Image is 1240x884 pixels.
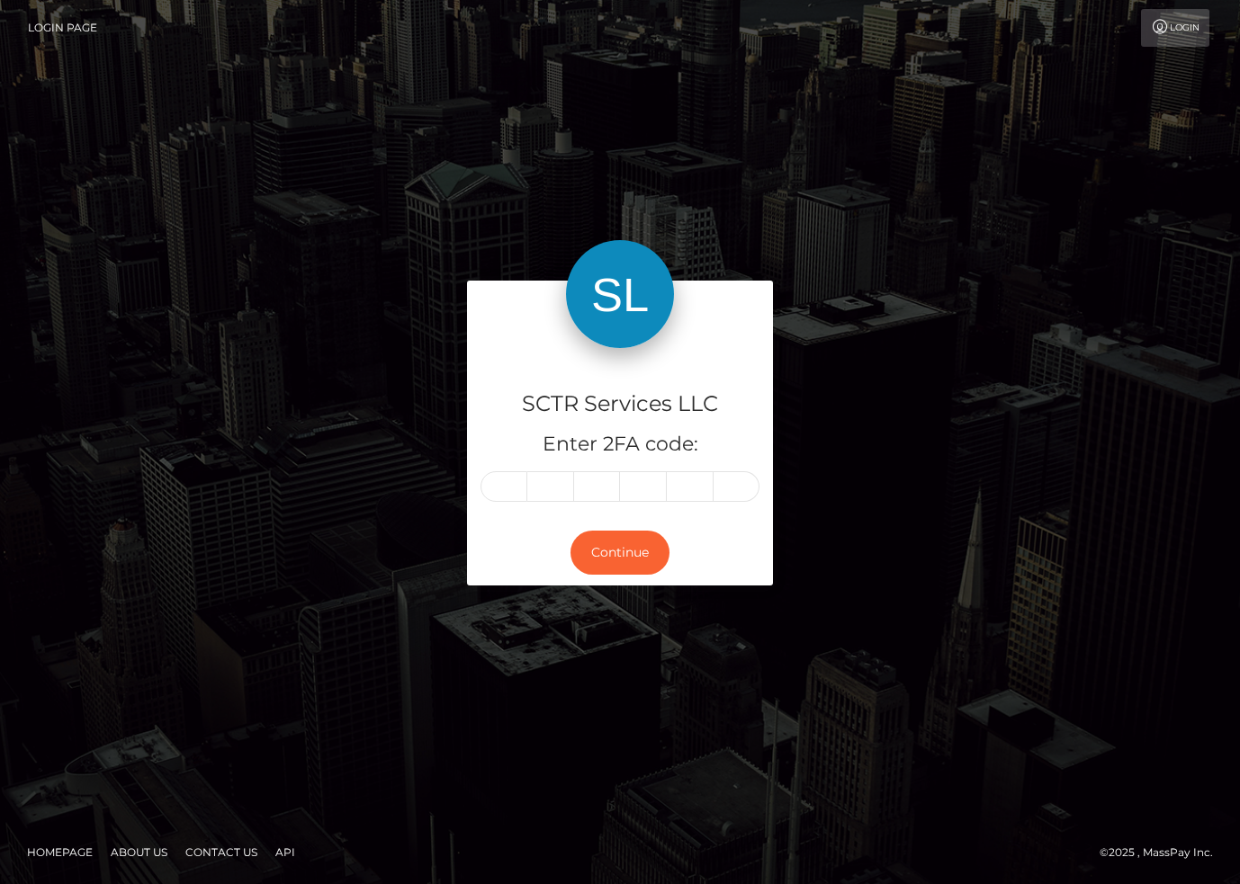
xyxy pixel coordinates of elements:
[20,838,100,866] a: Homepage
[103,838,175,866] a: About Us
[571,531,669,575] button: Continue
[268,838,302,866] a: API
[1100,843,1227,862] div: © 2025 , MassPay Inc.
[481,388,759,420] h4: SCTR Services LLC
[566,240,674,348] img: SCTR Services LLC
[1141,9,1209,47] a: Login
[481,431,759,459] h5: Enter 2FA code:
[178,838,265,866] a: Contact Us
[28,9,97,47] a: Login Page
